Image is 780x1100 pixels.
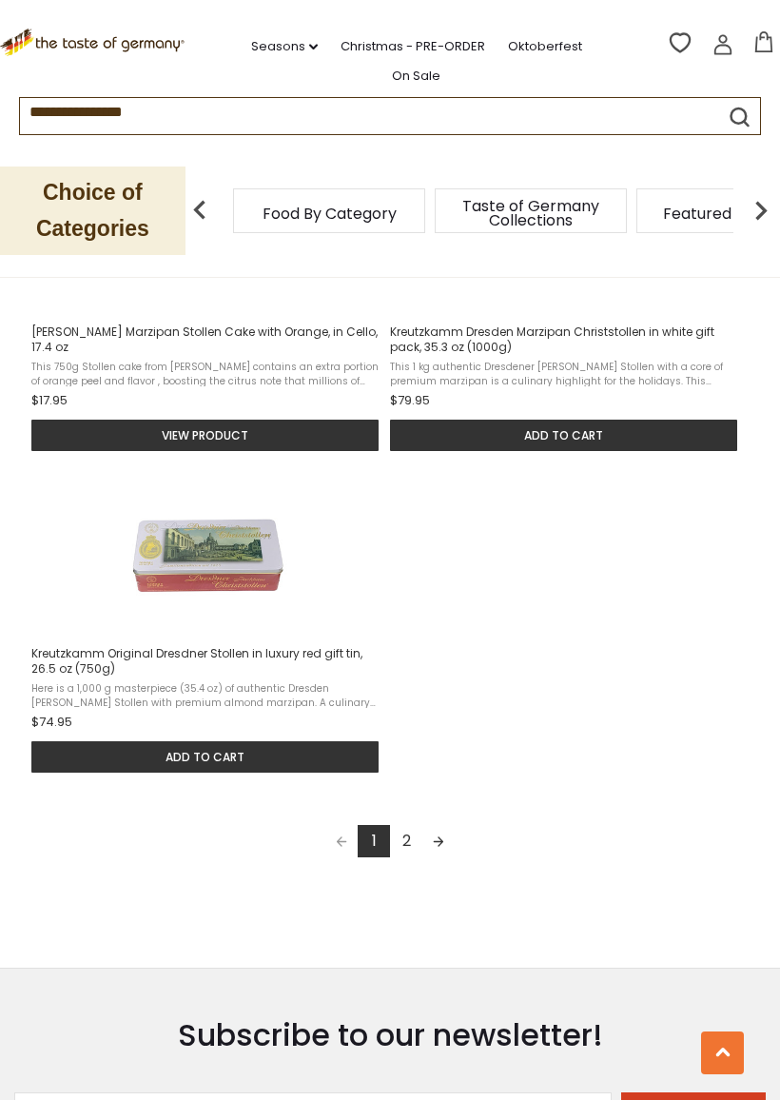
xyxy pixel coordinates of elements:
[742,191,780,229] img: next arrow
[181,191,219,229] img: previous arrow
[31,420,379,451] button: View product
[31,324,380,355] span: [PERSON_NAME] Marzipan Stollen Cake with Orange, in Cello, 17.4 oz
[31,681,380,708] span: Here is a 1,000 g masterpiece (35.4 oz) of authentic Dresden [PERSON_NAME] Stollen with premium a...
[31,713,72,732] span: $74.95
[390,391,430,410] span: $79.95
[422,825,455,857] a: Next page
[263,206,397,221] a: Food By Category
[31,741,379,773] button: Add to cart
[390,360,739,386] span: This 1 kg authentic Dresdener [PERSON_NAME] Stollen with a core of premium marzipan is a culinary...
[14,825,766,863] div: Pagination
[341,36,485,57] a: Christmas - PRE-ORDER
[390,420,737,451] button: Add to cart
[508,36,582,57] a: Oktoberfest
[14,1016,766,1054] h3: Subscribe to our newsletter!
[31,475,385,773] a: Kreutzkamm Original Dresdner Stollen in luxury red gift tin, 26.5 oz (750g)
[390,825,422,857] a: 2
[31,360,380,386] span: This 750g Stollen cake from [PERSON_NAME] contains an extra portion of orange peel and flavor , b...
[455,199,607,227] a: Taste of Germany Collections
[390,324,739,355] span: Kreutzkamm Dresden Marzipan Christstollen in white gift pack, 35.3 oz (1000g)
[251,36,318,57] a: Seasons
[31,391,68,410] span: $17.95
[358,825,390,857] a: 1
[392,66,440,87] a: On Sale
[31,646,380,677] span: Kreutzkamm Original Dresdner Stollen in luxury red gift tin, 26.5 oz (750g)
[390,153,744,451] a: Kreutzkamm Dresden Marzipan Christstollen in white gift pack, 35.3 oz (1000g)
[31,153,385,451] a: Schluender Marzipan Stollen Cake with Orange, in Cello, 17.4 oz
